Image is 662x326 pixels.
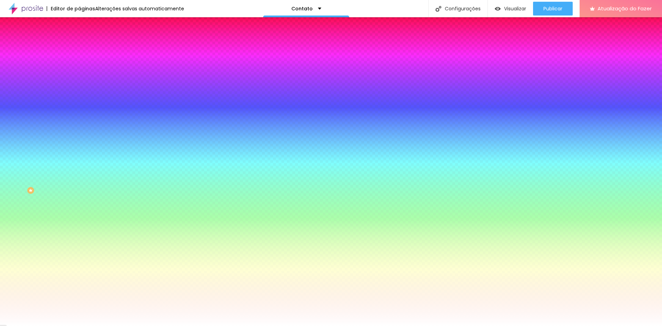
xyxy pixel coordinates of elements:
[504,5,526,12] font: Visualizar
[291,5,313,12] font: Contato
[598,5,652,12] font: Atualização do Fazer
[435,6,441,12] img: Ícone
[488,2,533,16] button: Visualizar
[51,5,95,12] font: Editor de páginas
[495,6,501,12] img: view-1.svg
[445,5,481,12] font: Configurações
[543,5,562,12] font: Publicar
[95,5,184,12] font: Alterações salvas automaticamente
[533,2,573,16] button: Publicar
